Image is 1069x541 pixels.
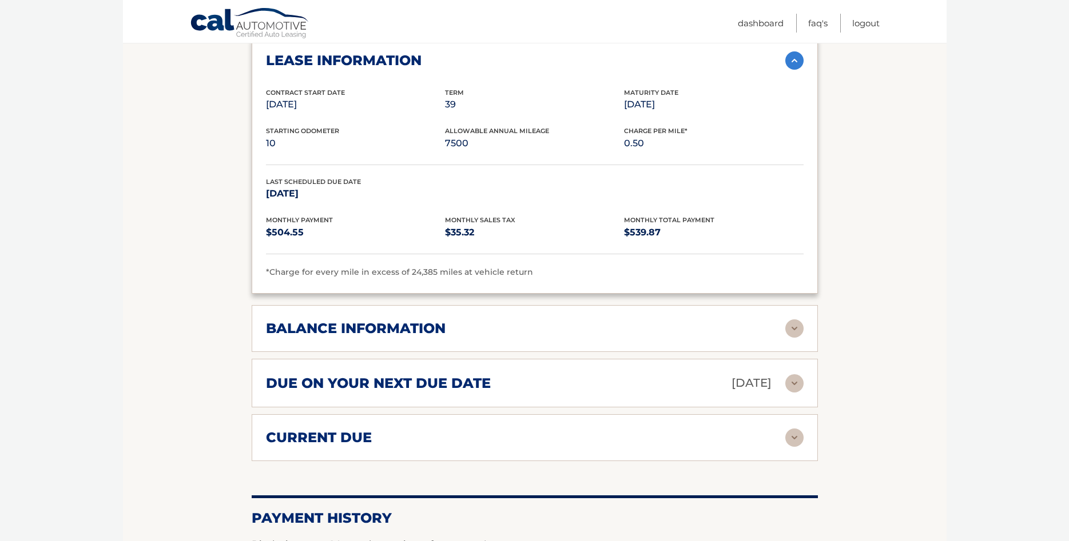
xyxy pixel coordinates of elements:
[624,216,714,224] span: Monthly Total Payment
[266,225,445,241] p: $504.55
[266,52,422,69] h2: lease information
[785,51,804,70] img: accordion-active.svg
[445,225,624,241] p: $35.32
[266,178,361,186] span: Last Scheduled Due Date
[266,127,339,135] span: Starting Odometer
[445,216,515,224] span: Monthly Sales Tax
[738,14,784,33] a: Dashboard
[266,267,533,277] span: *Charge for every mile in excess of 24,385 miles at vehicle return
[808,14,828,33] a: FAQ's
[266,375,491,392] h2: due on your next due date
[624,127,688,135] span: Charge Per Mile*
[266,320,446,337] h2: balance information
[852,14,880,33] a: Logout
[252,510,818,527] h2: Payment History
[445,135,624,151] p: 7500
[266,429,372,446] h2: current due
[445,89,464,97] span: Term
[732,373,772,393] p: [DATE]
[266,97,445,113] p: [DATE]
[266,186,445,202] p: [DATE]
[266,135,445,151] p: 10
[190,7,310,41] a: Cal Automotive
[624,225,803,241] p: $539.87
[624,97,803,113] p: [DATE]
[624,135,803,151] p: 0.50
[445,97,624,113] p: 39
[445,127,549,135] span: Allowable Annual Mileage
[624,89,678,97] span: Maturity Date
[785,374,804,392] img: accordion-rest.svg
[785,428,804,447] img: accordion-rest.svg
[266,89,345,97] span: Contract Start Date
[785,319,804,338] img: accordion-rest.svg
[266,216,333,224] span: Monthly Payment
